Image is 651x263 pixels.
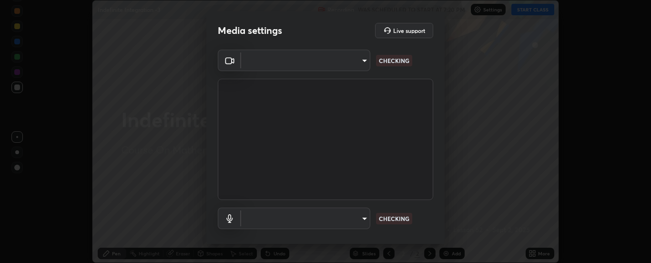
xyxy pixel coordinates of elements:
div: ​ [241,208,370,229]
p: CHECKING [379,214,409,223]
div: ​ [241,50,370,71]
h5: Live support [393,28,425,33]
p: CHECKING [379,56,409,65]
h2: Media settings [218,24,282,37]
